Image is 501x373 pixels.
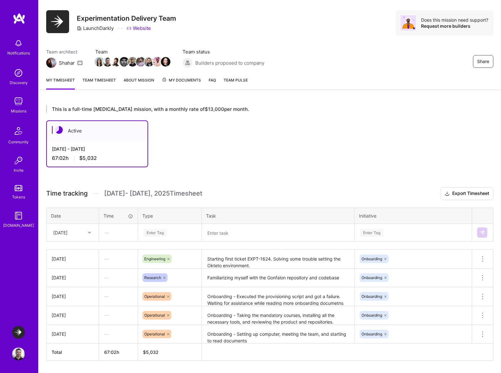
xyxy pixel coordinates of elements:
[12,209,25,222] img: guide book
[183,58,193,68] img: Builders proposed to company
[421,23,488,29] div: Request more builders
[138,208,202,224] th: Type
[360,228,383,238] div: Enter Tag
[46,10,69,33] img: Company Logo
[88,231,91,234] i: icon Chevron
[361,332,382,336] span: Onboarding
[195,60,264,66] span: Builders proposed to company
[361,313,382,318] span: Onboarding
[138,343,202,361] th: $5,032
[162,77,201,84] span: My Documents
[52,293,94,300] div: [DATE]
[144,332,165,336] span: Operational
[52,255,94,262] div: [DATE]
[82,77,116,90] a: Team timesheet
[128,57,137,67] img: Team Member Avatar
[8,139,29,145] div: Community
[77,60,82,65] i: icon Mail
[480,230,485,235] img: Submit
[46,58,56,68] img: Team Architect
[15,185,22,191] img: tokens
[202,326,354,343] textarea: Onboarding - Setting up computer, meeting the team, and starting to read documents
[12,326,25,339] img: LaunchDarkly: Experimentation Delivery Team
[77,14,176,22] h3: Experimentation Delivery Team
[143,228,167,238] div: Enter Tag
[55,126,63,134] img: Active
[145,56,153,67] a: Team Member Avatar
[79,155,97,161] span: $5,032
[52,274,94,281] div: [DATE]
[52,312,94,319] div: [DATE]
[12,348,25,360] img: User Avatar
[136,57,146,67] img: Team Member Avatar
[103,57,112,67] img: Team Member Avatar
[52,146,142,152] div: [DATE] - [DATE]
[224,78,248,82] span: Team Pulse
[153,56,161,67] a: Team Member Avatar
[3,222,34,229] div: [DOMAIN_NAME]
[77,26,82,31] i: icon CompanyGray
[52,331,94,337] div: [DATE]
[144,313,165,318] span: Operational
[477,58,489,65] span: Share
[46,48,82,55] span: Team architect
[12,194,25,200] div: Tokens
[224,77,248,90] a: Team Pulse
[119,57,129,67] img: Team Member Avatar
[13,13,25,24] img: logo
[359,212,467,219] div: Initiative
[473,55,493,68] button: Share
[202,288,354,305] textarea: Onboarding - Executed the provisioning script and got a failure. Waiting for assistance while rea...
[144,256,165,261] span: Engineering
[46,190,88,197] span: Time tracking
[209,77,216,90] a: FAQ
[124,77,154,90] a: About Mission
[361,275,382,280] span: Onboarding
[361,256,382,261] span: Onboarding
[99,307,138,324] div: —
[137,56,145,67] a: Team Member Avatar
[202,269,354,287] textarea: Familiarizing myself with the Gonfalon repository and codebase
[202,208,354,224] th: Task
[161,57,170,67] img: Team Member Avatar
[11,123,26,139] img: Community
[47,121,147,140] div: Active
[46,77,75,90] a: My timesheet
[11,108,26,114] div: Missions
[11,326,26,339] a: LaunchDarkly: Experimentation Delivery Team
[153,57,162,67] img: Team Member Avatar
[12,37,25,50] img: bell
[47,343,99,361] th: Total
[111,57,121,67] img: Team Member Avatar
[120,56,128,67] a: Team Member Avatar
[401,15,416,31] img: Avatar
[12,95,25,108] img: teamwork
[12,67,25,79] img: discovery
[12,154,25,167] img: Invite
[104,212,133,219] div: Time
[112,56,120,67] a: Team Member Avatar
[421,17,488,23] div: Does this mission need support?
[440,187,493,200] button: Export Timesheet
[162,77,201,90] a: My Documents
[7,50,30,56] div: Notifications
[46,105,472,113] div: This is a full-time [MEDICAL_DATA] mission, with a monthly rate of $13,000 per month.
[361,294,382,299] span: Onboarding
[10,79,28,86] div: Discovery
[104,56,112,67] a: Team Member Avatar
[144,275,161,280] span: Research
[144,294,165,299] span: Operational
[11,348,26,360] a: User Avatar
[128,56,137,67] a: Team Member Avatar
[99,326,138,342] div: —
[53,229,68,236] div: [DATE]
[99,250,138,267] div: —
[47,208,99,224] th: Date
[202,250,354,268] textarea: Starting first ticket EXPT-1624. Solving some trouble setting the Okteto environment.
[99,288,138,305] div: —
[95,48,170,55] span: Team
[52,155,142,161] div: 67:02 h
[95,57,104,67] img: Team Member Avatar
[126,25,151,32] a: Website
[59,60,75,66] div: Shahar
